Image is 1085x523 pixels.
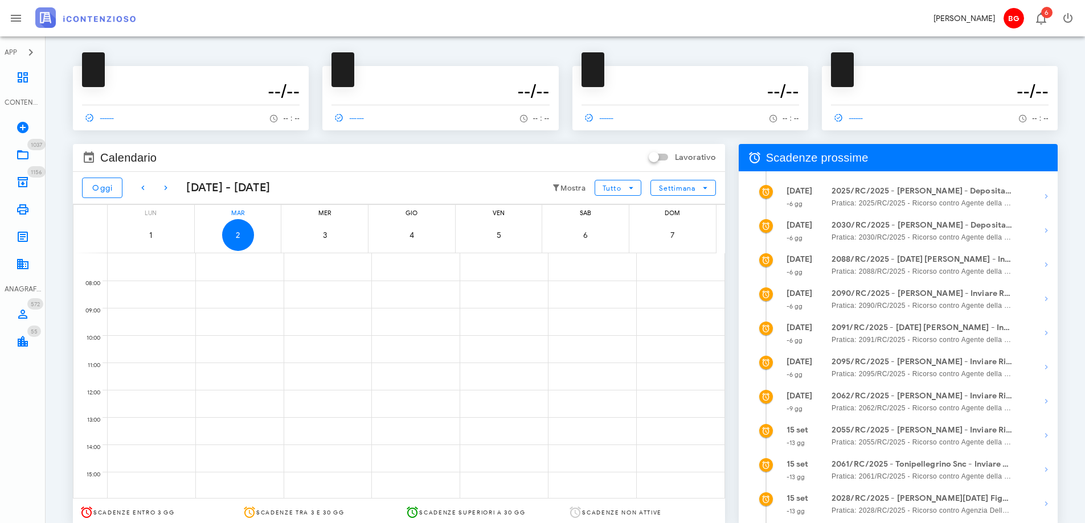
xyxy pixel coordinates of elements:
img: logo-text-2x.png [35,7,136,28]
button: Settimana [650,180,716,196]
span: Pratica: 2055/RC/2025 - Ricorso contro Agente della Riscossione - prov. di Ragusa [832,436,1013,448]
span: 572 [31,300,40,308]
small: -6 gg [787,370,803,378]
button: 4 [396,219,428,251]
button: Distintivo [1027,5,1054,32]
strong: [DATE] [787,323,813,332]
div: dom [629,205,716,219]
strong: 2091/RC/2025 - [DATE] [PERSON_NAME] - Inviare Ricorso [832,322,1013,334]
strong: 2030/RC/2025 - [PERSON_NAME] - Deposita la Costituzione in [GEOGRAPHIC_DATA] [832,219,1013,232]
button: Mostra dettagli [1035,458,1058,481]
button: 1 [135,219,167,251]
strong: [DATE] [787,186,813,196]
span: Tutto [602,184,621,192]
strong: 2028/RC/2025 - [PERSON_NAME][DATE] Figura - Deposita la Costituzione in Giudizio [832,492,1013,505]
span: 3 [309,230,341,240]
div: gio [369,205,455,219]
small: -13 gg [787,439,805,447]
div: 16:00 [73,496,103,508]
h3: --/-- [82,80,300,102]
button: 5 [483,219,515,251]
div: lun [108,205,194,219]
div: 12:00 [73,386,103,399]
div: 09:00 [73,304,103,317]
span: 7 [657,230,689,240]
span: Distintivo [1041,7,1053,18]
span: Pratica: 2025/RC/2025 - Ricorso contro Agente della Riscossione - prov. di [GEOGRAPHIC_DATA] [832,197,1013,209]
strong: 2088/RC/2025 - [DATE] [PERSON_NAME] - Inviare Ricorso [832,253,1013,266]
button: Mostra dettagli [1035,492,1058,515]
strong: [DATE] [787,357,813,366]
a: ------ [82,110,120,126]
div: 13:00 [73,414,103,426]
button: Tutto [595,180,641,196]
button: 2 [222,219,254,251]
span: Pratica: 2028/RC/2025 - Ricorso contro Agenzia Delle Entrate - Centro Operativo Di [GEOGRAPHIC_DA... [832,505,1013,516]
span: Distintivo [27,139,46,150]
div: mar [195,205,281,219]
span: BG [1004,8,1024,28]
span: Oggi [92,183,113,193]
strong: 2025/RC/2025 - [PERSON_NAME] - Deposita la Costituzione in [GEOGRAPHIC_DATA] [832,185,1013,197]
span: Scadenze tra 3 e 30 gg [256,509,345,516]
span: -- : -- [533,114,550,122]
span: Settimana [658,184,696,192]
button: BG [1000,5,1027,32]
strong: 2062/RC/2025 - [PERSON_NAME] - Inviare Ricorso [832,390,1013,402]
small: -9 gg [787,405,803,413]
div: [DATE] - [DATE] [177,179,270,196]
span: Pratica: 2090/RC/2025 - Ricorso contro Agente della Riscossione - prov. di [GEOGRAPHIC_DATA] [832,300,1013,311]
p: -------------- [82,71,300,80]
span: Pratica: 2095/RC/2025 - Ricorso contro Agente della Riscossione - prov. di [GEOGRAPHIC_DATA] [832,368,1013,380]
span: -- : -- [783,114,799,122]
div: ven [456,205,542,219]
small: -6 gg [787,268,803,276]
div: CONTENZIOSO [5,97,41,108]
strong: [DATE] [787,289,813,298]
button: Oggi [82,178,122,198]
span: 1037 [31,141,42,149]
span: Scadenze non attive [582,509,662,516]
span: 4 [396,230,428,240]
div: 15:00 [73,468,103,481]
span: Calendario [100,149,157,167]
strong: 2061/RC/2025 - Tonipellegrino Snc - Inviare Ricorso [832,458,1013,471]
span: Scadenze superiori a 30 gg [419,509,525,516]
h3: --/-- [331,80,549,102]
strong: 15 set [787,493,809,503]
span: -- : -- [1032,114,1049,122]
button: Mostra dettagli [1035,287,1058,310]
div: 08:00 [73,277,103,290]
div: [PERSON_NAME] [933,13,995,24]
span: 55 [31,328,38,335]
strong: 15 set [787,459,809,469]
h3: --/-- [831,80,1049,102]
strong: 2095/RC/2025 - [PERSON_NAME] - Inviare Ricorso [832,356,1013,368]
small: Mostra [560,184,586,193]
span: -- : -- [283,114,300,122]
small: -13 gg [787,507,805,515]
a: ------ [331,110,369,126]
span: 2 [222,230,254,240]
strong: 2055/RC/2025 - [PERSON_NAME] - Inviare Ricorso [832,424,1013,436]
span: 1156 [31,168,42,176]
button: Mostra dettagli [1035,424,1058,447]
strong: [DATE] [787,391,813,401]
span: ------ [82,113,115,123]
span: Pratica: 2062/RC/2025 - Ricorso contro Agente della Riscossione - prov. di [GEOGRAPHIC_DATA] [832,402,1013,414]
div: 14:00 [73,441,103,454]
span: Pratica: 2088/RC/2025 - Ricorso contro Agente della Riscossione - prov. di [GEOGRAPHIC_DATA] [832,266,1013,277]
strong: 2090/RC/2025 - [PERSON_NAME] - Inviare Ricorso [832,287,1013,300]
span: Distintivo [27,298,43,310]
div: mer [281,205,368,219]
span: Distintivo [27,166,46,178]
span: Distintivo [27,326,41,337]
span: 5 [483,230,515,240]
strong: [DATE] [787,254,813,264]
span: ------ [831,113,864,123]
button: Mostra dettagli [1035,390,1058,413]
button: 3 [309,219,341,251]
h3: --/-- [582,80,799,102]
div: sab [542,205,629,219]
div: 10:00 [73,332,103,344]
